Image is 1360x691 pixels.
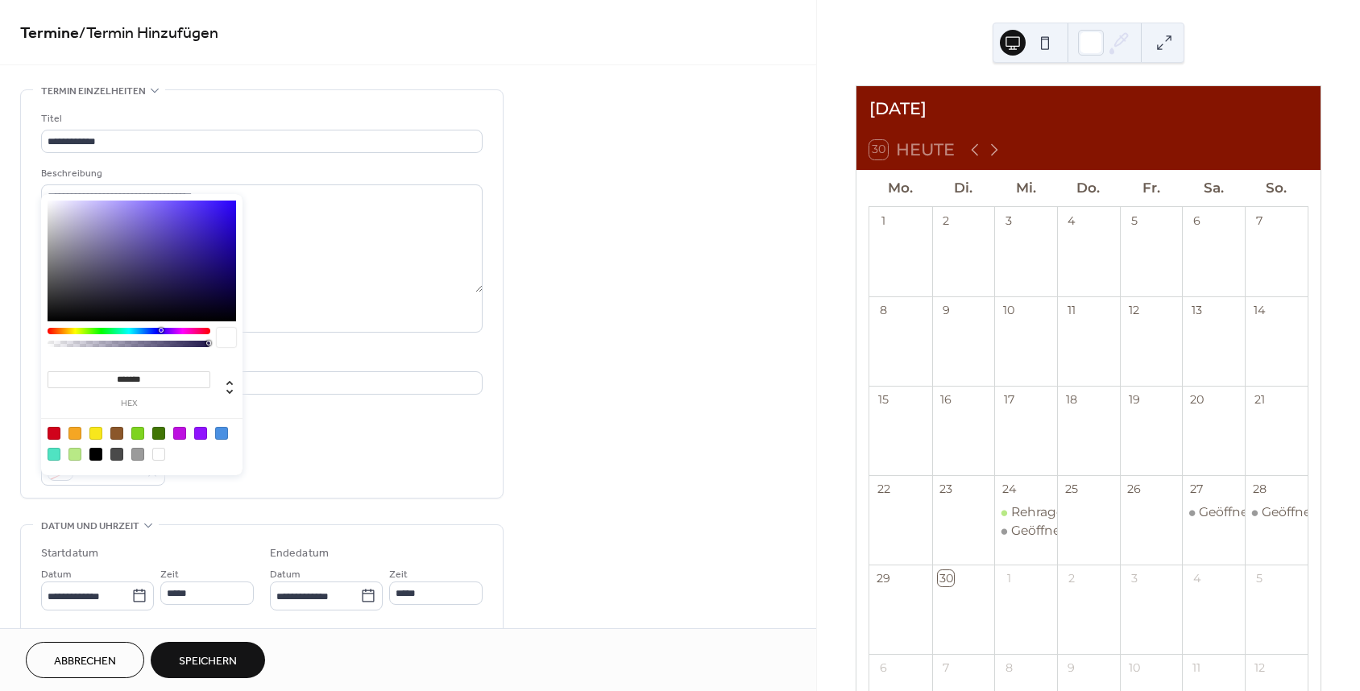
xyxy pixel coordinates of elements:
button: Speichern [151,642,265,678]
div: 25 [1064,481,1080,497]
div: #9B9B9B [131,448,144,461]
div: #417505 [152,427,165,440]
div: 9 [1064,660,1080,676]
div: Di. [932,170,995,206]
div: 26 [1126,481,1142,497]
div: #000000 [89,448,102,461]
div: 18 [1064,391,1080,408]
div: 11 [1188,660,1205,676]
div: Startdatum [41,545,98,562]
a: Termine [20,18,79,49]
span: Zeit [160,566,179,583]
div: 15 [876,391,892,408]
div: 2 [1064,570,1080,586]
span: Speichern [179,653,237,670]
div: #F5A623 [68,427,81,440]
div: Geöffnet [994,522,1057,540]
span: Termin einzelheiten [41,83,146,100]
span: Abbrechen [54,653,116,670]
div: #7ED321 [131,427,144,440]
div: #50E3C2 [48,448,60,461]
div: #F8E71C [89,427,102,440]
div: Geöffnet [1245,503,1308,521]
div: [DATE] [856,86,1321,130]
span: Zeit [389,566,408,583]
span: Datum [270,566,300,583]
div: 7 [1251,213,1267,229]
div: 8 [876,302,892,318]
div: 5 [1126,213,1142,229]
div: 30 [938,570,954,586]
div: #FFFFFF [152,448,165,461]
div: 9 [938,302,954,318]
div: 11 [1064,302,1080,318]
div: 22 [876,481,892,497]
div: 16 [938,391,954,408]
div: 3 [1001,213,1017,229]
div: 12 [1126,302,1142,318]
label: hex [48,399,210,408]
div: 8 [1001,660,1017,676]
div: 4 [1064,213,1080,229]
div: 12 [1251,660,1267,676]
div: 10 [1126,660,1142,676]
div: 14 [1251,302,1267,318]
div: Endedatum [270,545,329,562]
div: Do. [1057,170,1120,206]
div: Geöffnet [1182,503,1245,521]
div: 21 [1251,391,1267,408]
span: Datum und uhrzeit [41,518,139,535]
div: 29 [876,570,892,586]
div: #BD10E0 [173,427,186,440]
div: 6 [876,660,892,676]
span: Datum [41,566,71,583]
div: Geöffnet [1262,503,1316,521]
div: 28 [1251,481,1267,497]
div: 4 [1188,570,1205,586]
button: Abbrechen [26,642,144,678]
div: #8B572A [110,427,123,440]
div: Ort [41,352,479,369]
div: Fr. [1120,170,1183,206]
div: Sa. [1183,170,1246,206]
span: / Termin Hinzufügen [79,18,218,49]
div: 2 [938,213,954,229]
div: 23 [938,481,954,497]
div: 20 [1188,391,1205,408]
div: 24 [1001,481,1017,497]
div: 6 [1188,213,1205,229]
div: So. [1245,170,1308,206]
div: 13 [1188,302,1205,318]
div: Rehragout, Federweißer und Zwiebelkuchen [1011,503,1290,521]
div: 27 [1188,481,1205,497]
div: Mo. [869,170,932,206]
div: Beschreibung [41,165,479,182]
div: 1 [1001,570,1017,586]
div: #D0021B [48,427,60,440]
div: 1 [876,213,892,229]
div: Rehragout, Federweißer und Zwiebelkuchen [994,503,1057,521]
div: Mi. [994,170,1057,206]
div: #4A4A4A [110,448,123,461]
div: Titel [41,110,479,127]
div: 19 [1126,391,1142,408]
div: 10 [1001,302,1017,318]
div: #4A90E2 [215,427,228,440]
div: 3 [1126,570,1142,586]
div: 7 [938,660,954,676]
div: Geöffnet [1011,522,1065,540]
div: #B8E986 [68,448,81,461]
div: 5 [1251,570,1267,586]
div: #9013FE [194,427,207,440]
div: Geöffnet [1199,503,1253,521]
div: 17 [1001,391,1017,408]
